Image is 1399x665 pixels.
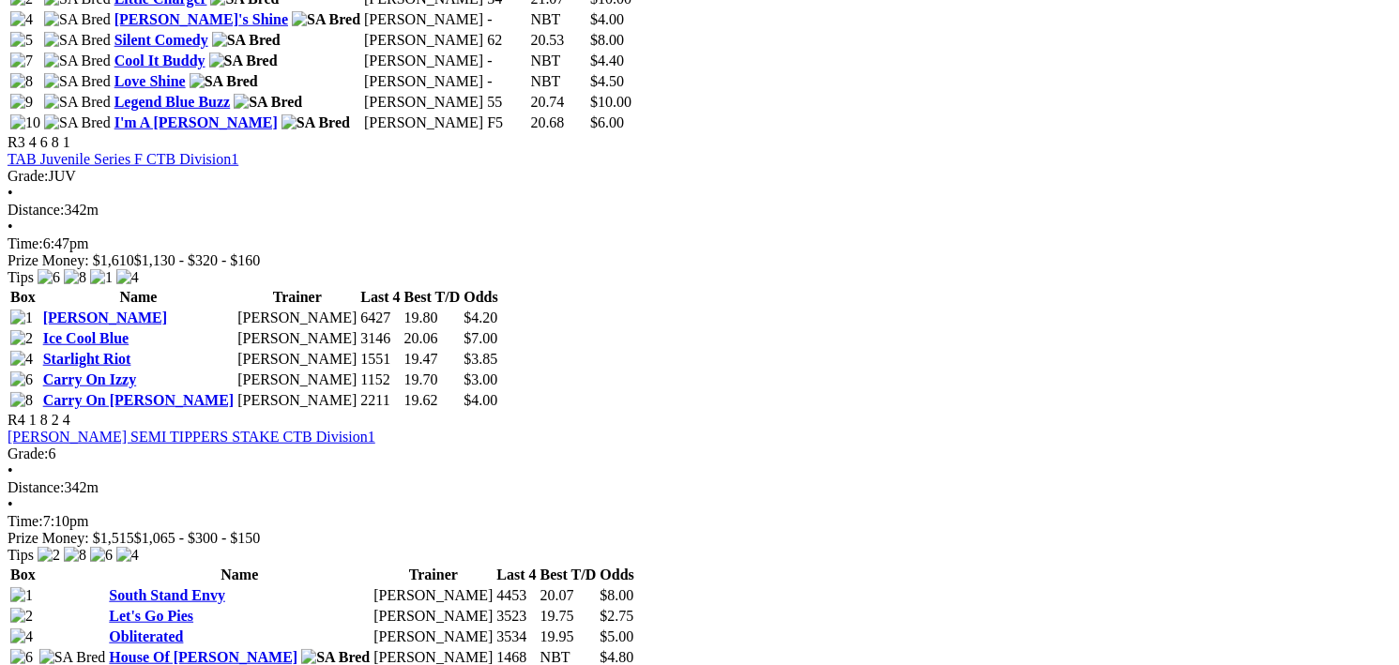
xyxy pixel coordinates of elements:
td: 3146 [359,329,401,348]
td: [PERSON_NAME] [363,10,484,29]
a: Obliterated [109,628,183,644]
a: Cool It Buddy [114,53,205,68]
div: 342m [8,202,1391,219]
td: 1152 [359,370,401,389]
span: 4 6 8 1 [29,134,70,150]
td: [PERSON_NAME] [236,391,357,410]
a: [PERSON_NAME] [43,310,167,325]
img: 7 [10,53,33,69]
td: NBT [529,10,587,29]
img: 8 [64,547,86,564]
td: [PERSON_NAME] [373,627,494,646]
span: Distance: [8,202,64,218]
span: Time: [8,513,43,529]
td: 19.80 [403,309,462,327]
img: 4 [116,269,139,286]
div: 6:47pm [8,235,1391,252]
th: Name [42,288,236,307]
td: [PERSON_NAME] [373,586,494,605]
img: 6 [90,547,113,564]
span: $4.00 [464,392,497,408]
img: 4 [10,351,33,368]
a: South Stand Envy [109,587,225,603]
th: Best T/D [540,566,598,584]
img: SA Bred [44,94,111,111]
td: 2211 [359,391,401,410]
span: Box [10,567,36,582]
div: 6 [8,446,1391,462]
span: $3.85 [464,351,497,367]
td: [PERSON_NAME] [363,93,484,112]
td: [PERSON_NAME] [363,31,484,50]
span: R4 [8,412,25,428]
span: Grade: [8,446,49,461]
td: 6427 [359,309,401,327]
div: 7:10pm [8,513,1391,530]
span: • [8,185,13,201]
th: Name [108,566,371,584]
img: SA Bred [44,73,111,90]
span: • [8,462,13,478]
img: 8 [10,392,33,409]
td: 3534 [495,627,537,646]
th: Trainer [373,566,494,584]
a: Carry On [PERSON_NAME] [43,392,235,408]
span: Time: [8,235,43,251]
img: 1 [10,587,33,604]
td: - [486,72,527,91]
img: 4 [10,11,33,28]
span: $4.40 [590,53,624,68]
span: 1 8 2 4 [29,412,70,428]
span: $5.00 [600,628,633,644]
td: - [486,10,527,29]
td: 20.68 [529,113,587,132]
td: [PERSON_NAME] [363,72,484,91]
td: 55 [486,93,527,112]
th: Odds [463,288,498,307]
div: 342m [8,479,1391,496]
img: SA Bred [281,114,350,131]
img: 4 [116,547,139,564]
td: 19.70 [403,370,462,389]
a: Legend Blue Buzz [114,94,231,110]
td: 19.62 [403,391,462,410]
td: [PERSON_NAME] [363,113,484,132]
a: I'm A [PERSON_NAME] [114,114,278,130]
img: 1 [90,269,113,286]
td: NBT [529,72,587,91]
td: 1551 [359,350,401,369]
img: SA Bred [292,11,360,28]
a: Ice Cool Blue [43,330,129,346]
td: 20.06 [403,329,462,348]
span: • [8,496,13,512]
td: [PERSON_NAME] [236,309,357,327]
span: $1,065 - $300 - $150 [134,530,261,546]
span: $3.00 [464,371,497,387]
a: Love Shine [114,73,186,89]
img: 5 [10,32,33,49]
span: $4.50 [590,73,624,89]
td: 20.53 [529,31,587,50]
img: 4 [10,628,33,645]
td: NBT [529,52,587,70]
td: 20.74 [529,93,587,112]
img: SA Bred [44,11,111,28]
span: • [8,219,13,234]
td: - [486,52,527,70]
a: Carry On Izzy [43,371,137,387]
img: 10 [10,114,40,131]
img: SA Bred [44,114,111,131]
span: $4.00 [590,11,624,27]
img: 6 [10,371,33,388]
img: 2 [38,547,60,564]
img: 8 [64,269,86,286]
img: 1 [10,310,33,326]
td: [PERSON_NAME] [236,370,357,389]
span: $8.00 [590,32,624,48]
span: $10.00 [590,94,631,110]
td: [PERSON_NAME] [373,607,494,626]
img: 2 [10,608,33,625]
div: Prize Money: $1,515 [8,530,1391,547]
td: 62 [486,31,527,50]
div: Prize Money: $1,610 [8,252,1391,269]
